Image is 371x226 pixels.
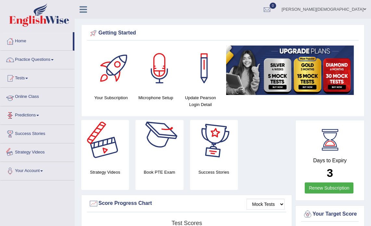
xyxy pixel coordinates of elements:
div: Getting Started [89,28,357,38]
a: Practice Questions [0,51,74,67]
a: Success Stories [0,125,74,141]
div: Score Progress Chart [89,199,285,208]
a: Tests [0,69,74,86]
h4: Success Stories [190,169,238,176]
a: Online Class [0,88,74,104]
span: 0 [270,3,276,9]
h4: Microphone Setup [137,94,175,101]
h4: Days to Expiry [303,158,357,164]
a: Strategy Videos [0,143,74,160]
img: small5.jpg [226,46,354,95]
a: Your Account [0,162,74,178]
h4: Book PTE Exam [135,169,183,176]
a: Predictions [0,106,74,123]
h4: Update Pearson Login Detail [181,94,220,108]
b: 3 [327,166,333,179]
h4: Strategy Videos [81,169,129,176]
a: Home [0,32,73,48]
div: Your Target Score [303,209,357,219]
a: Renew Subscription [305,182,354,193]
h4: Your Subscription [92,94,130,101]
